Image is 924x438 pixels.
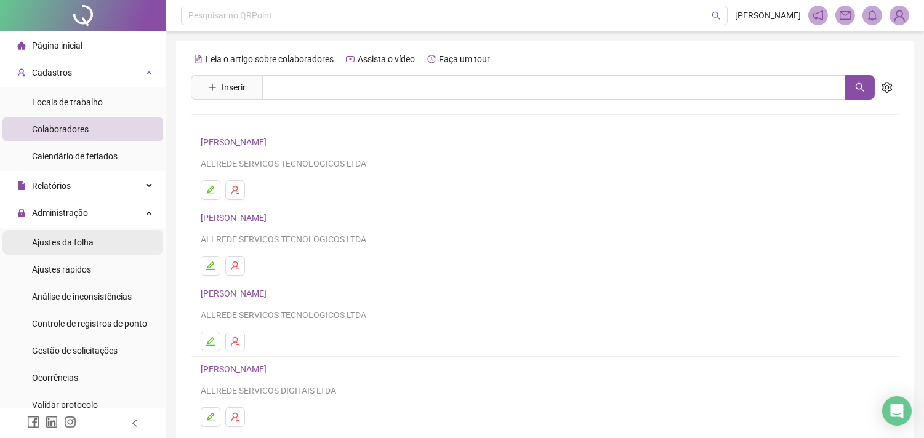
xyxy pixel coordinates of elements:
[32,237,94,247] span: Ajustes da folha
[46,416,58,428] span: linkedin
[27,416,39,428] span: facebook
[358,54,415,64] span: Assista o vídeo
[206,261,215,271] span: edit
[201,137,270,147] a: [PERSON_NAME]
[32,346,118,356] span: Gestão de solicitações
[206,412,215,422] span: edit
[32,319,147,328] span: Controle de registros de ponto
[201,289,270,298] a: [PERSON_NAME]
[867,10,878,21] span: bell
[64,416,76,428] span: instagram
[32,124,89,134] span: Colaboradores
[32,151,118,161] span: Calendário de feriados
[206,185,215,195] span: edit
[201,233,890,246] div: ALLREDE SERVICOS TECNOLOGICOS LTDA
[32,400,98,410] span: Validar protocolo
[32,265,91,274] span: Ajustes rápidos
[32,292,132,301] span: Análise de inconsistências
[32,208,88,218] span: Administração
[208,83,217,92] span: plus
[201,364,270,374] a: [PERSON_NAME]
[206,54,334,64] span: Leia o artigo sobre colaboradores
[17,181,26,190] span: file
[230,412,240,422] span: user-delete
[890,6,909,25] img: 75596
[712,11,721,20] span: search
[222,81,246,94] span: Inserir
[206,336,215,346] span: edit
[201,213,270,223] a: [PERSON_NAME]
[131,419,139,428] span: left
[427,55,436,63] span: history
[346,55,355,63] span: youtube
[201,157,890,170] div: ALLREDE SERVICOS TECNOLOGICOS LTDA
[32,373,78,383] span: Ocorrências
[17,209,26,217] span: lock
[230,261,240,271] span: user-delete
[32,41,82,50] span: Página inicial
[882,82,893,93] span: setting
[32,97,103,107] span: Locais de trabalho
[840,10,851,21] span: mail
[17,68,26,77] span: user-add
[230,185,240,195] span: user-delete
[198,78,255,97] button: Inserir
[882,396,912,426] div: Open Intercom Messenger
[201,308,890,322] div: ALLREDE SERVICOS TECNOLOGICOS LTDA
[439,54,490,64] span: Faça um tour
[17,41,26,50] span: home
[32,68,72,78] span: Cadastros
[735,9,801,22] span: [PERSON_NAME]
[194,55,203,63] span: file-text
[32,181,71,191] span: Relatórios
[201,384,890,397] div: ALLREDE SERVICOS DIGITAIS LTDA
[855,82,865,92] span: search
[230,336,240,346] span: user-delete
[813,10,824,21] span: notification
